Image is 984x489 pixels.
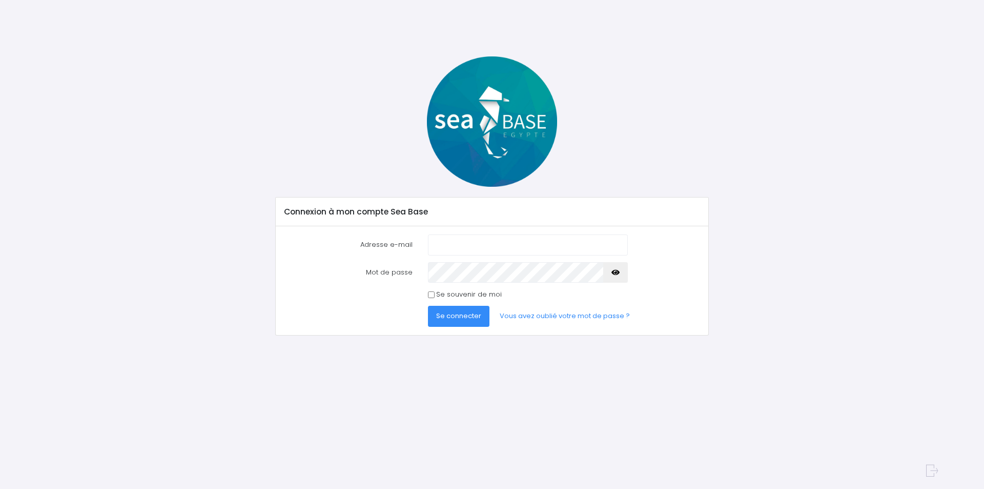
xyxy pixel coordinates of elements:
span: Se connecter [436,311,481,321]
button: Se connecter [428,306,489,326]
label: Mot de passe [277,262,420,283]
label: Adresse e-mail [277,234,420,255]
div: Connexion à mon compte Sea Base [276,198,708,226]
a: Vous avez oublié votre mot de passe ? [491,306,638,326]
label: Se souvenir de moi [436,289,502,300]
